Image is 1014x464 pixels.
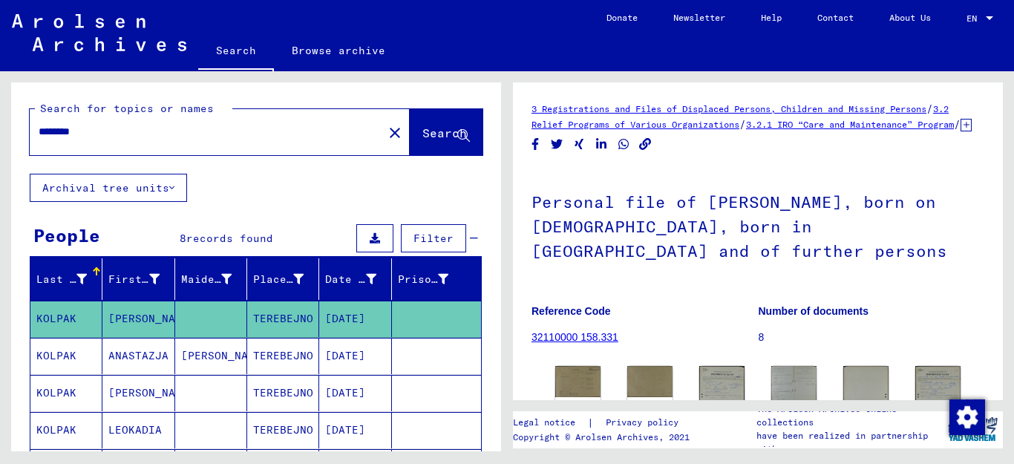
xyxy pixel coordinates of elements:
mat-cell: [PERSON_NAME] [175,338,247,374]
img: 002.jpg [627,366,673,397]
mat-header-cell: Date of Birth [319,258,391,300]
mat-header-cell: Maiden Name [175,258,247,300]
img: 001.jpg [915,366,961,439]
div: First Name [108,267,177,291]
a: 3.2.1 IRO “Care and Maintenance” Program [746,119,954,130]
button: Share on LinkedIn [594,135,609,154]
p: 8 [759,330,985,345]
mat-cell: [PERSON_NAME] [102,375,174,411]
div: Last Name [36,272,87,287]
img: yv_logo.png [945,411,1001,448]
span: / [954,117,961,131]
span: records found [186,232,273,245]
span: / [926,102,933,115]
div: | [513,415,696,431]
b: Number of documents [759,305,869,317]
mat-cell: KOLPAK [30,301,102,337]
img: 003.jpg [843,366,889,439]
mat-cell: TEREBEJNO [247,375,319,411]
div: Place of Birth [253,272,304,287]
p: have been realized in partnership with [756,429,942,456]
div: People [33,222,100,249]
button: Share on WhatsApp [616,135,632,154]
mat-label: Search for topics or names [40,102,214,115]
span: EN [966,13,983,24]
button: Clear [380,117,410,147]
button: Share on Xing [572,135,587,154]
h1: Personal file of [PERSON_NAME], born on [DEMOGRAPHIC_DATA], born in [GEOGRAPHIC_DATA] and of furt... [531,168,984,282]
img: 001.jpg [555,366,601,397]
div: Prisoner # [398,272,448,287]
button: Share on Twitter [549,135,565,154]
mat-cell: TEREBEJNO [247,301,319,337]
span: Filter [413,232,454,245]
mat-cell: LEOKADIA [102,412,174,448]
div: Prisoner # [398,267,467,291]
img: 002.jpg [771,366,817,403]
mat-cell: KOLPAK [30,412,102,448]
img: 001.jpg [699,366,745,439]
a: 32110000 158.331 [531,331,618,343]
mat-cell: [DATE] [319,412,391,448]
mat-cell: TEREBEJNO [247,338,319,374]
mat-icon: close [386,124,404,142]
button: Archival tree units [30,174,187,202]
b: Reference Code [531,305,611,317]
div: Change consent [949,399,984,434]
mat-header-cell: Last Name [30,258,102,300]
mat-header-cell: Prisoner # [392,258,481,300]
mat-cell: [DATE] [319,301,391,337]
mat-cell: [DATE] [319,338,391,374]
div: Date of Birth [325,267,394,291]
div: First Name [108,272,159,287]
mat-cell: ANASTAZJA [102,338,174,374]
mat-cell: [PERSON_NAME] [102,301,174,337]
a: Privacy policy [594,415,696,431]
a: Legal notice [513,415,587,431]
a: 3 Registrations and Files of Displaced Persons, Children and Missing Persons [531,103,926,114]
a: Search [198,33,274,71]
span: 8 [180,232,186,245]
mat-cell: TEREBEJNO [247,412,319,448]
button: Copy link [638,135,653,154]
div: Place of Birth [253,267,322,291]
img: Arolsen_neg.svg [12,14,186,51]
button: Filter [401,224,466,252]
mat-cell: KOLPAK [30,375,102,411]
div: Maiden Name [181,272,232,287]
button: Search [410,109,483,155]
mat-header-cell: First Name [102,258,174,300]
img: Change consent [949,399,985,435]
a: Browse archive [274,33,403,68]
div: Maiden Name [181,267,250,291]
p: Copyright © Arolsen Archives, 2021 [513,431,696,444]
mat-header-cell: Place of Birth [247,258,319,300]
span: / [739,117,746,131]
button: Share on Facebook [528,135,543,154]
p: The Arolsen Archives online collections [756,402,942,429]
mat-cell: [DATE] [319,375,391,411]
div: Date of Birth [325,272,376,287]
span: Search [422,125,467,140]
mat-cell: KOLPAK [30,338,102,374]
div: Last Name [36,267,105,291]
